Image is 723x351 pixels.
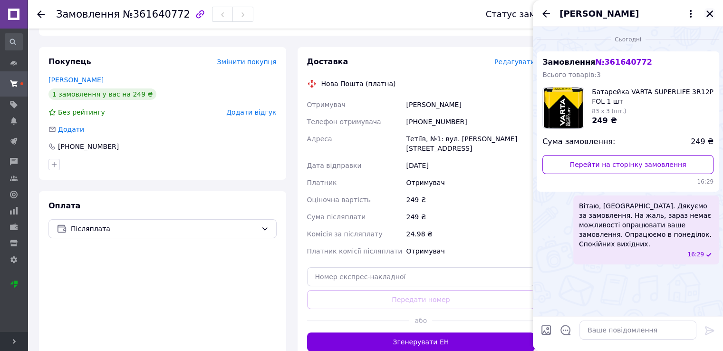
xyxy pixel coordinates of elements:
[307,179,337,186] span: Платник
[404,113,537,130] div: [PHONE_NUMBER]
[544,88,583,128] img: 6699331549_w100_h100_batarejka-varta-superlife.jpg
[595,58,652,67] span: № 361640772
[71,224,257,234] span: Післяплата
[48,76,104,84] a: [PERSON_NAME]
[559,324,572,336] button: Відкрити шаблони відповідей
[307,267,535,286] input: Номер експрес-накладної
[592,87,713,106] span: Батарейка VARTA SUPERLIFE 3R12P FOL 1 шт
[48,201,80,210] span: Оплата
[58,108,105,116] span: Без рейтингу
[404,96,537,113] div: [PERSON_NAME]
[404,243,537,260] div: Отримувач
[307,230,383,238] span: Комісія за післяплату
[704,8,715,19] button: Закрити
[48,57,91,66] span: Покупець
[217,58,277,66] span: Змінити покупця
[542,58,652,67] span: Замовлення
[542,71,601,78] span: Всього товарів: 3
[307,196,371,204] span: Оціночна вартість
[307,162,362,169] span: Дата відправки
[56,9,120,20] span: Замовлення
[559,8,696,20] button: [PERSON_NAME]
[691,136,713,147] span: 249 ₴
[409,316,432,325] span: або
[307,57,348,66] span: Доставка
[123,9,190,20] span: №361640772
[592,108,627,115] span: 83 x 3 (шт.)
[37,10,45,19] div: Повернутися назад
[687,251,704,259] span: 16:29 12.09.2025
[57,142,120,151] div: [PHONE_NUMBER]
[404,174,537,191] div: Отримувач
[404,191,537,208] div: 249 ₴
[319,79,398,88] div: Нова Пошта (платна)
[307,118,381,126] span: Телефон отримувача
[537,34,719,44] div: 12.09.2025
[404,225,537,243] div: 24.98 ₴
[542,136,615,147] span: Сума замовлення:
[226,108,276,116] span: Додати відгук
[307,135,332,143] span: Адреса
[542,178,713,186] span: 16:29 12.09.2025
[486,10,573,19] div: Статус замовлення
[404,157,537,174] div: [DATE]
[542,155,713,174] a: Перейти на сторінку замовлення
[404,130,537,157] div: Тетіїв, №1: вул. [PERSON_NAME][STREET_ADDRESS]
[494,58,535,66] span: Редагувати
[48,88,156,100] div: 1 замовлення у вас на 249 ₴
[58,126,84,133] span: Додати
[307,247,403,255] span: Платник комісії післяплати
[404,208,537,225] div: 249 ₴
[307,101,346,108] span: Отримувач
[559,8,639,20] span: [PERSON_NAME]
[540,8,552,19] button: Назад
[579,201,713,249] span: Вітаю, [GEOGRAPHIC_DATA]. Дякуємо за замовлення. На жаль, зараз немає можливості опрацювати ваше ...
[611,36,645,44] span: Сьогодні
[307,213,366,221] span: Сума післяплати
[592,116,617,125] span: 249 ₴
